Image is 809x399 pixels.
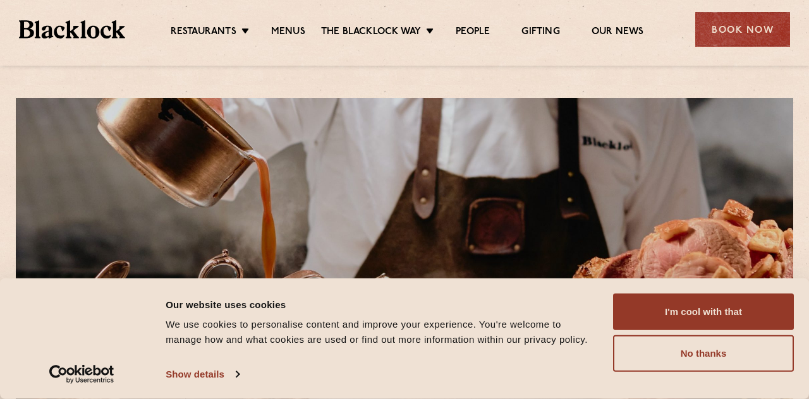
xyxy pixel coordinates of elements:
a: Usercentrics Cookiebot - opens in a new window [27,365,137,384]
a: Menus [271,26,305,40]
div: Book Now [695,12,790,47]
div: We use cookies to personalise content and improve your experience. You're welcome to manage how a... [166,317,599,347]
div: Our website uses cookies [166,297,599,312]
a: Restaurants [171,26,236,40]
a: Our News [592,26,644,40]
button: No thanks [613,335,794,372]
a: Gifting [521,26,559,40]
button: I'm cool with that [613,294,794,330]
a: Show details [166,365,239,384]
img: BL_Textured_Logo-footer-cropped.svg [19,20,125,38]
a: People [456,26,490,40]
a: The Blacklock Way [321,26,421,40]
